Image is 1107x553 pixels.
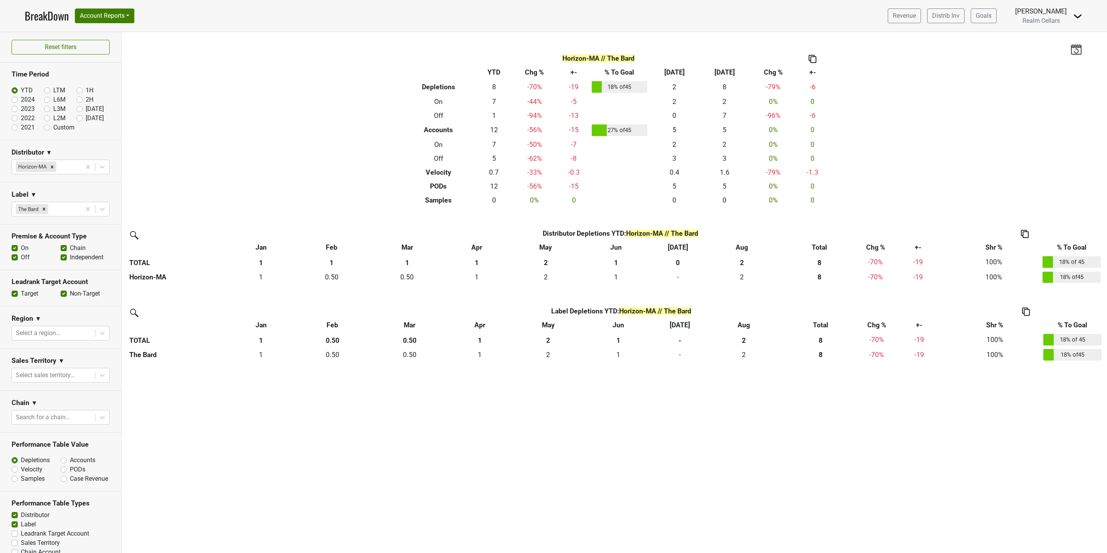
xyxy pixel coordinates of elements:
[21,86,33,95] label: YTD
[709,318,779,332] th: Aug: activate to sort column ascending
[777,270,862,285] th: 7.925
[86,95,93,104] label: 2H
[447,272,507,282] div: 1
[70,456,95,465] label: Accounts
[779,318,863,332] th: Total: activate to sort column ascending
[371,347,448,363] td: 0.5
[127,240,228,254] th: &nbsp;: activate to sort column ascending
[509,270,582,285] td: 2
[862,270,889,285] td: -70 %
[699,151,750,165] td: 3
[511,193,558,207] td: 0 %
[16,204,40,214] div: The Bard
[948,318,1041,332] th: Shr %: activate to sort column ascending
[371,272,443,282] div: 0.50
[127,332,228,347] th: TOTAL
[400,109,477,123] th: Off
[12,278,110,286] h3: Leadrank Target Account
[699,123,750,138] td: 5
[477,109,511,123] td: 1
[649,240,707,254] th: Jul: activate to sort column ascending
[699,138,750,151] td: 2
[649,165,699,179] td: 0.4
[127,254,228,270] th: TOTAL
[12,40,110,54] button: Reset filters
[294,240,369,254] th: Feb: activate to sort column ascending
[699,179,750,193] td: 5
[21,95,35,104] label: 2024
[511,179,558,193] td: -56 %
[12,148,44,157] h3: Distributor
[971,9,997,23] a: Goals
[558,151,590,165] td: -8
[369,270,445,285] td: 0.5
[511,272,581,282] div: 2
[779,332,863,347] th: 8
[294,318,371,332] th: Feb: activate to sort column ascending
[649,123,699,138] td: 5
[477,65,511,79] th: YTD
[21,474,45,483] label: Samples
[1041,240,1103,254] th: % To Goal: activate to sort column ascending
[40,204,48,214] div: Remove The Bard
[75,9,134,23] button: Account Reports
[558,138,590,151] td: -7
[558,65,590,79] th: +-
[12,499,110,507] h3: Performance Table Types
[699,165,750,179] td: 1.6
[30,190,37,199] span: ▼
[562,54,635,62] span: Horizon-MA // The Bard
[699,65,750,79] th: [DATE]
[708,272,775,282] div: 2
[477,165,511,179] td: 0.7
[797,79,828,95] td: -6
[371,318,448,332] th: Mar: activate to sort column ascending
[706,270,777,285] td: 1.755
[652,332,709,347] th: -
[477,95,511,109] td: 7
[649,95,699,109] td: 2
[706,240,777,254] th: Aug: activate to sort column ascending
[230,350,292,360] div: 1
[585,332,652,347] th: 1
[477,123,511,138] td: 12
[70,474,108,483] label: Case Revenue
[400,79,477,95] th: Depletions
[1022,17,1060,24] span: Realm Cellars
[750,138,797,151] td: 0 %
[511,318,585,332] th: May: activate to sort column ascending
[127,347,228,363] th: The Bard
[400,151,477,165] th: Off
[448,332,511,347] th: 1
[369,254,445,270] th: 1
[12,232,110,240] h3: Premise & Account Type
[590,65,649,79] th: % To Goal
[947,240,1041,254] th: Shr %: activate to sort column ascending
[797,193,828,207] td: 0
[228,254,294,270] th: 1
[70,465,85,474] label: PODs
[710,350,777,360] div: 2
[558,95,590,109] td: -5
[1041,318,1104,332] th: % To Goal: activate to sort column ascending
[1070,44,1082,54] img: last_updated_date
[445,270,509,285] td: 1.085
[21,243,29,253] label: On
[511,95,558,109] td: -44 %
[35,314,41,323] span: ▼
[699,109,750,123] td: 7
[891,272,945,282] div: -19
[511,109,558,123] td: -94 %
[626,230,698,237] span: Horizon-MA // The Bard
[127,306,140,318] img: filter
[948,332,1041,347] td: 100%
[86,86,93,95] label: 1H
[863,347,890,363] td: -70 %
[797,95,828,109] td: 0
[400,179,477,193] th: PODs
[12,191,29,199] h3: Label
[53,95,66,104] label: L6M
[947,254,1041,270] td: 100%
[649,179,699,193] td: 5
[228,240,294,254] th: Jan: activate to sort column ascending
